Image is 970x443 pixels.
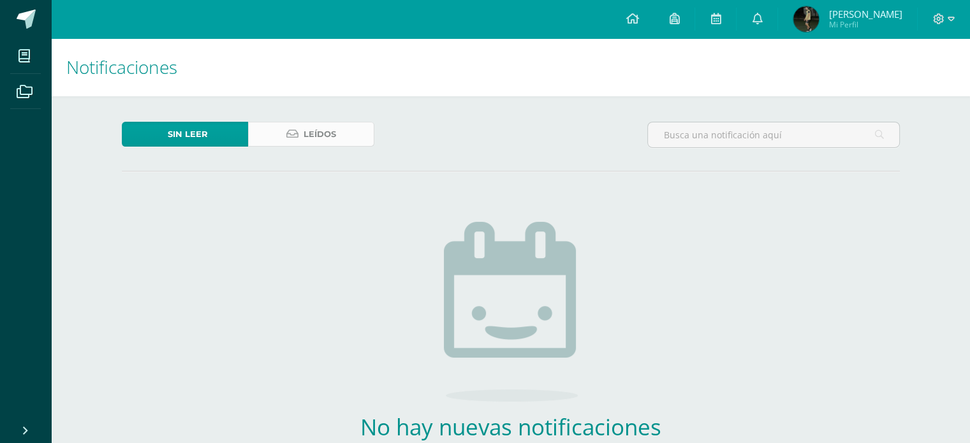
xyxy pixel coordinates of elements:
span: Sin leer [168,122,208,146]
span: [PERSON_NAME] [828,8,902,20]
a: Leídos [248,122,374,147]
span: Mi Perfil [828,19,902,30]
h2: No hay nuevas notificaciones [323,412,699,442]
input: Busca una notificación aquí [648,122,899,147]
a: Sin leer [122,122,248,147]
span: Leídos [304,122,336,146]
img: f90b9005c4b695c470a0de67ee720ab8.png [793,6,819,32]
span: Notificaciones [66,55,177,79]
img: no_activities.png [444,222,578,402]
